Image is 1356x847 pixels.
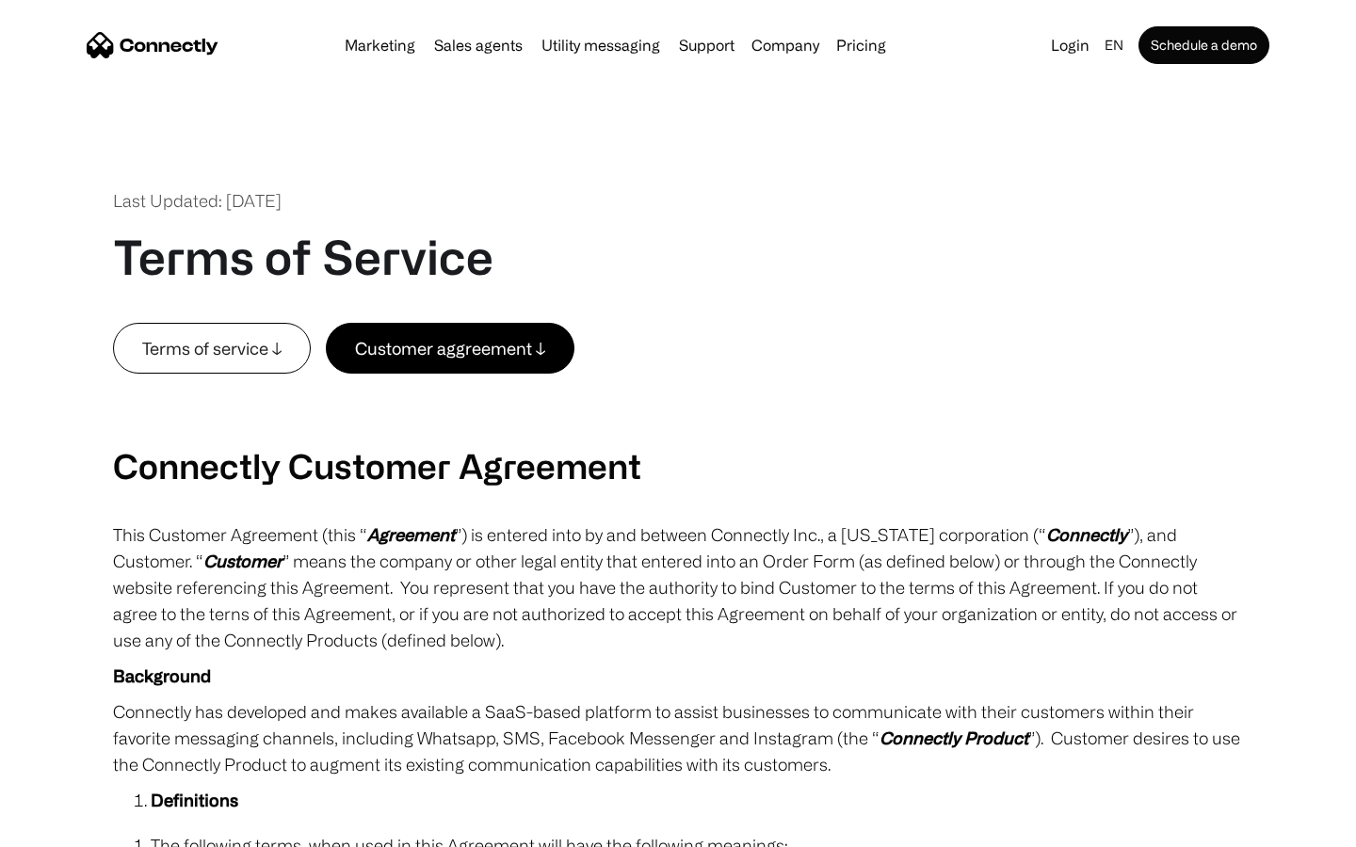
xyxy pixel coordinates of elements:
[19,812,113,840] aside: Language selected: English
[671,38,742,53] a: Support
[38,814,113,840] ul: Language list
[113,521,1243,653] p: This Customer Agreement (this “ ”) is entered into by and between Connectly Inc., a [US_STATE] co...
[113,374,1243,400] p: ‍
[367,525,455,544] em: Agreement
[829,38,894,53] a: Pricing
[1138,26,1269,64] a: Schedule a demo
[1105,32,1123,58] div: en
[151,791,238,809] strong: Definitions
[880,728,1028,747] em: Connectly Product
[113,229,493,285] h1: Terms of Service
[1043,32,1097,58] a: Login
[1046,525,1127,544] em: Connectly
[337,38,423,53] a: Marketing
[355,335,545,361] div: Customer aggreement ↓
[142,335,282,361] div: Terms of service ↓
[113,409,1243,436] p: ‍
[113,188,282,214] div: Last Updated: [DATE]
[427,38,530,53] a: Sales agents
[203,551,282,570] em: Customer
[113,666,211,685] strong: Background
[534,38,668,53] a: Utility messaging
[113,445,1243,486] h2: Connectly Customer Agreement
[751,32,819,58] div: Company
[113,698,1243,777] p: Connectly has developed and makes available a SaaS-based platform to assist businesses to communi...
